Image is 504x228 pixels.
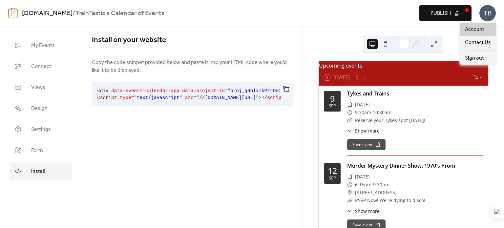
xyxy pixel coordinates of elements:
[355,181,371,189] span: 6:15pm
[10,36,72,54] a: My Events
[373,109,391,116] span: 10:30am
[347,197,352,204] div: ​
[373,181,389,189] span: 9:30pm
[355,127,380,134] span: Show more
[10,162,72,180] a: Install
[355,117,425,123] a: Reserve your Tykes spot [DATE]!
[371,181,373,189] span: -
[100,88,109,93] span: div
[120,95,131,100] span: type
[256,95,259,100] span: "
[355,173,370,181] span: [DATE]
[347,139,386,150] button: Save event
[347,109,352,116] div: ​
[330,94,335,103] div: 9
[329,176,336,180] div: Sep
[194,95,197,100] span: =
[97,95,100,100] span: <
[460,23,496,36] a: Account
[31,168,45,176] span: Install
[182,88,225,93] span: data-project-id
[319,62,488,70] div: Upcoming events
[10,120,72,138] a: Settings
[355,189,397,197] span: [STREET_ADDRESS]
[347,101,352,109] div: ​
[31,126,51,134] span: Settings
[31,42,55,50] span: My Events
[22,7,73,20] a: [DOMAIN_NAME]
[347,173,352,181] div: ​
[97,88,100,93] span: <
[92,33,166,47] span: Install on your website
[460,36,496,49] a: Contact Us
[225,88,228,93] span: =
[10,78,72,96] a: Views
[479,5,496,21] div: TB
[430,10,451,17] span: Publish
[8,8,18,18] img: logo
[347,208,380,215] button: ​Show more
[347,127,380,134] button: ​Show more
[262,95,267,100] span: </
[347,116,352,124] div: ​
[73,7,75,20] b: /
[10,57,72,75] a: Connect
[230,88,304,93] span: proj_q6blxIkPzrOeGN1FsuqzH
[131,95,134,100] span: =
[259,95,262,100] span: >
[179,95,182,100] span: "
[137,95,179,100] span: text/javascript
[31,84,45,92] span: Views
[347,127,352,134] div: ​
[329,104,336,108] div: Sep
[199,95,256,100] span: //[DOMAIN_NAME][URL]
[465,39,491,47] span: Contact Us
[31,63,51,71] span: Connect
[111,88,179,93] span: data-events-calendar-app
[196,95,199,100] span: "
[355,197,425,203] a: RSVP Now! We're dying to disco!
[31,105,48,113] span: Design
[10,99,72,117] a: Design
[465,26,484,33] span: Account
[100,95,117,100] span: script
[347,90,389,97] a: Tykes and Trains
[75,7,164,20] b: TrainTastic's Calendar of Events
[267,95,284,100] span: script
[355,208,380,215] span: Show more
[227,88,230,93] span: "
[185,95,194,100] span: src
[347,189,352,197] div: ​
[465,54,484,62] span: Sign out
[347,162,455,169] a: Murder Mystery Dinner Show: 1970's Prom
[92,59,293,74] span: Copy the code snippet provided below and paste it into your HTML code where you'd like it to be d...
[419,5,472,21] button: Publish
[371,109,373,116] span: -
[134,95,137,100] span: "
[347,181,352,189] div: ​
[328,167,337,175] div: 12
[10,141,72,159] a: Form
[355,109,371,116] span: 9:30am
[31,147,43,155] span: Form
[355,101,370,109] span: [DATE]
[347,208,352,215] div: ​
